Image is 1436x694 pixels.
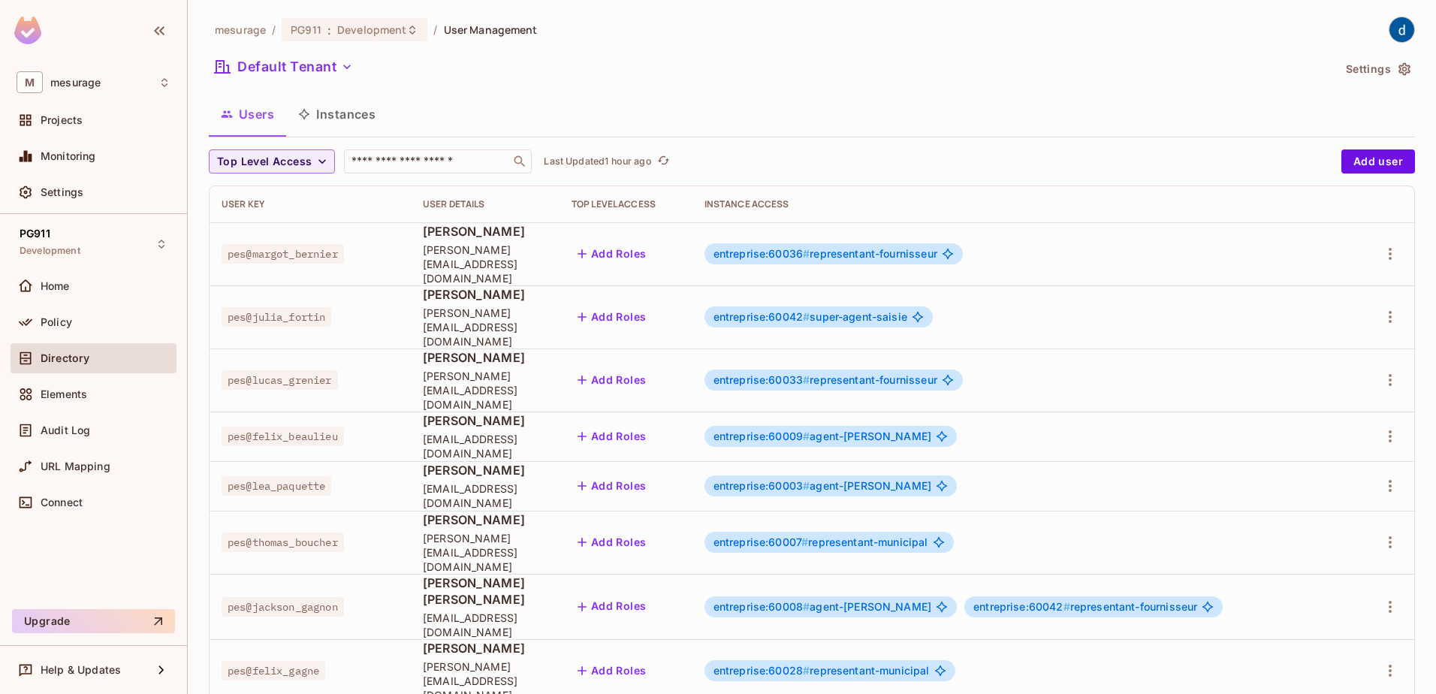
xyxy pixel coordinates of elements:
span: # [803,600,810,613]
button: Users [209,95,286,133]
span: # [803,247,810,260]
span: [PERSON_NAME] [423,286,548,303]
span: entreprise:60009 [713,430,810,442]
span: [PERSON_NAME][EMAIL_ADDRESS][DOMAIN_NAME] [423,306,548,349]
span: Connect [41,496,83,508]
span: Directory [41,352,89,364]
span: representant-fournisseur [713,248,937,260]
span: Elements [41,388,87,400]
button: Add Roles [572,424,653,448]
span: representant-municipal [713,536,928,548]
span: entreprise:60036 [713,247,810,260]
span: representant-fournisseur [973,601,1197,613]
span: Home [41,280,70,292]
span: entreprise:60033 [713,373,810,386]
button: Add Roles [572,659,653,683]
span: pes@felix_beaulieu [222,427,344,446]
button: Top Level Access [209,149,335,173]
li: / [272,23,276,37]
span: Development [337,23,406,37]
img: SReyMgAAAABJRU5ErkJggg== [14,17,41,44]
p: Last Updated 1 hour ago [544,155,651,167]
li: / [433,23,437,37]
span: : [327,24,332,36]
button: Add Roles [572,305,653,329]
div: User Details [423,198,548,210]
div: Top Level Access [572,198,680,210]
button: Settings [1340,57,1415,81]
button: Upgrade [12,609,175,633]
span: entreprise:60042 [713,310,810,323]
div: User Key [222,198,399,210]
span: URL Mapping [41,460,110,472]
span: Audit Log [41,424,90,436]
span: [PERSON_NAME] [423,462,548,478]
span: # [801,536,808,548]
span: # [803,373,810,386]
span: Policy [41,316,72,328]
span: super-agent-saisie [713,311,907,323]
span: entreprise:60003 [713,479,810,492]
span: Click to refresh data [652,152,673,170]
span: PG911 [20,228,50,240]
span: Top Level Access [217,152,312,171]
span: Monitoring [41,150,96,162]
span: representant-fournisseur [713,374,937,386]
span: pes@lucas_grenier [222,370,338,390]
span: pes@jackson_gagnon [222,597,344,617]
span: [EMAIL_ADDRESS][DOMAIN_NAME] [423,611,548,639]
span: PG911 [291,23,321,37]
span: Workspace: mesurage [50,77,101,89]
span: [EMAIL_ADDRESS][DOMAIN_NAME] [423,432,548,460]
span: representant-municipal [713,665,930,677]
span: # [803,664,810,677]
span: entreprise:60007 [713,536,809,548]
button: Add Roles [572,474,653,498]
span: [PERSON_NAME] [423,412,548,429]
div: Instance Access [704,198,1346,210]
span: [PERSON_NAME] [PERSON_NAME] [423,575,548,608]
span: pes@lea_paquette [222,476,331,496]
span: [PERSON_NAME] [423,223,548,240]
button: Add Roles [572,595,653,619]
span: [PERSON_NAME] [423,349,548,366]
span: agent-[PERSON_NAME] [713,601,931,613]
span: Help & Updates [41,664,121,676]
span: # [803,479,810,492]
span: pes@felix_gagne [222,661,325,680]
span: [PERSON_NAME][EMAIL_ADDRESS][DOMAIN_NAME] [423,369,548,412]
span: User Management [444,23,538,37]
span: [PERSON_NAME] [423,511,548,528]
span: pes@julia_fortin [222,307,331,327]
span: # [1063,600,1070,613]
span: M [17,71,43,93]
span: entreprise:60042 [973,600,1070,613]
span: pes@margot_bernier [222,244,344,264]
span: entreprise:60008 [713,600,810,613]
button: refresh [655,152,673,170]
span: agent-[PERSON_NAME] [713,430,931,442]
button: Instances [286,95,388,133]
span: refresh [657,154,670,169]
button: Default Tenant [209,55,359,79]
span: the active workspace [215,23,266,37]
span: agent-[PERSON_NAME] [713,480,931,492]
span: [PERSON_NAME][EMAIL_ADDRESS][DOMAIN_NAME] [423,243,548,285]
button: Add Roles [572,242,653,266]
button: Add Roles [572,530,653,554]
span: [PERSON_NAME] [423,640,548,656]
span: # [803,310,810,323]
button: Add user [1341,149,1415,173]
span: Settings [41,186,83,198]
span: Development [20,245,80,257]
span: entreprise:60028 [713,664,810,677]
span: Projects [41,114,83,126]
img: dev 911gcl [1389,17,1414,42]
span: [EMAIL_ADDRESS][DOMAIN_NAME] [423,481,548,510]
span: # [803,430,810,442]
button: Add Roles [572,368,653,392]
span: pes@thomas_boucher [222,533,344,552]
span: [PERSON_NAME][EMAIL_ADDRESS][DOMAIN_NAME] [423,531,548,574]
